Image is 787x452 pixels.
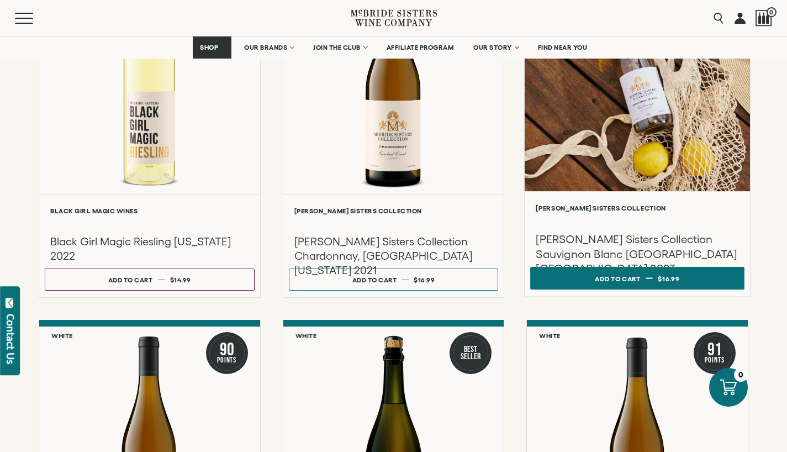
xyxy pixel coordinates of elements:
[536,204,739,212] h6: [PERSON_NAME] Sisters Collection
[536,232,739,276] h3: [PERSON_NAME] Sisters Collection Sauvignon Blanc [GEOGRAPHIC_DATA] [GEOGRAPHIC_DATA] 2023
[237,36,300,59] a: OUR BRANDS
[531,36,595,59] a: FIND NEAR YOU
[200,44,219,51] span: SHOP
[108,272,153,288] div: Add to cart
[5,314,16,364] div: Contact Us
[352,272,397,288] div: Add to cart
[193,36,231,59] a: SHOP
[767,7,777,17] span: 0
[595,270,641,287] div: Add to cart
[50,207,249,214] h6: Black Girl Magic Wines
[295,332,317,339] h6: White
[473,44,512,51] span: OUR STORY
[170,276,191,283] span: $14.99
[306,36,374,59] a: JOIN THE CLUB
[51,332,73,339] h6: White
[294,234,493,277] h3: [PERSON_NAME] Sisters Collection Chardonnay, [GEOGRAPHIC_DATA][US_STATE] 2021
[15,13,55,24] button: Mobile Menu Trigger
[45,269,255,291] button: Add to cart $14.99
[539,332,561,339] h6: White
[387,44,454,51] span: AFFILIATE PROGRAM
[414,276,435,283] span: $16.99
[244,44,287,51] span: OUR BRANDS
[538,44,588,51] span: FIND NEAR YOU
[313,44,361,51] span: JOIN THE CLUB
[531,267,744,290] button: Add to cart $16.99
[379,36,461,59] a: AFFILIATE PROGRAM
[466,36,525,59] a: OUR STORY
[658,275,680,282] span: $16.99
[734,368,748,382] div: 0
[289,269,499,291] button: Add to cart $16.99
[50,234,249,263] h3: Black Girl Magic Riesling [US_STATE] 2022
[294,207,493,214] h6: [PERSON_NAME] Sisters Collection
